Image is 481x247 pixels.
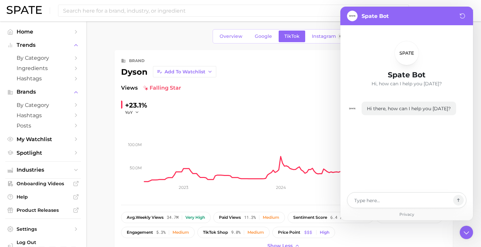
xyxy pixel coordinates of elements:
tspan: 100.0m [128,142,142,147]
a: by Category [5,100,81,110]
a: Home [5,27,81,37]
a: TikTok [279,31,305,42]
span: Onboarding Videos [17,181,70,187]
div: Very high [185,215,205,220]
a: Hashtags [5,110,81,121]
span: Home [17,29,70,35]
div: Medium [263,215,279,220]
img: falling star [143,85,148,91]
span: YoY [125,110,133,115]
button: YoY [125,110,139,115]
div: dyson [121,66,216,77]
span: Views [121,84,138,92]
a: InstagramBeta [306,31,353,42]
span: 5.3% [156,230,166,235]
span: by Category [17,55,70,61]
span: Instagram [312,34,336,39]
div: High [320,230,329,235]
a: My Watchlist [5,134,81,144]
span: weekly views [127,215,164,220]
div: +23.1% [125,100,147,111]
span: My Watchlist [17,136,70,142]
span: paid views [219,215,241,220]
span: Product Releases [17,207,70,213]
button: engagement5.3%Medium [121,227,195,238]
span: Spotlight [17,150,70,156]
span: TikTok shop [203,230,228,235]
span: 6.4 / 10 [330,215,349,220]
a: Spotlight [5,148,81,158]
button: price pointHigh [272,227,335,238]
tspan: 2023 [179,185,188,190]
span: by Category [17,102,70,108]
button: TikTok shop9.0%Medium [197,227,270,238]
button: Brands [5,87,81,97]
a: Onboarding Videos [5,179,81,189]
button: avg.weekly views34.7mVery high [121,212,211,223]
div: Medium [247,230,264,235]
span: Help [17,194,70,200]
a: Ingredients [5,63,81,73]
span: price point [278,230,300,235]
img: SPATE [7,6,42,14]
button: Add to Watchlist [153,66,216,77]
button: Industries [5,165,81,175]
a: Settings [5,224,81,234]
span: Google [255,34,272,39]
span: engagement [127,230,153,235]
div: Medium [172,230,189,235]
span: 34.7m [167,215,178,220]
span: Beta [339,34,346,39]
span: Ingredients [17,65,70,71]
span: Overview [220,34,242,39]
span: Settings [17,226,70,232]
a: Overview [214,31,248,42]
abbr: average [127,215,136,220]
span: Industries [17,167,70,173]
a: Hashtags [5,73,81,84]
span: Trends [17,42,70,48]
a: Posts [5,121,81,131]
button: Trends [5,40,81,50]
div: brand [129,57,145,65]
a: Help [5,192,81,202]
span: 11.3% [244,215,256,220]
a: Product Releases [5,205,81,215]
tspan: 2024 [276,185,286,190]
span: falling star [143,84,181,92]
span: Hashtags [17,75,70,82]
span: Posts [17,123,70,129]
span: sentiment score [293,215,327,220]
a: Google [249,31,278,42]
button: paid views11.3%Medium [213,212,285,223]
span: Log Out [17,239,76,245]
span: 9.0% [231,230,240,235]
span: Add to Watchlist [165,69,205,75]
input: Search here for a brand, industry, or ingredient [62,5,378,16]
tspan: 50.0m [130,165,142,170]
button: sentiment score6.4 / 10Mixed [288,212,374,223]
a: by Category [5,53,81,63]
span: Hashtags [17,112,70,119]
span: Brands [17,89,70,95]
span: TikTok [284,34,300,39]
